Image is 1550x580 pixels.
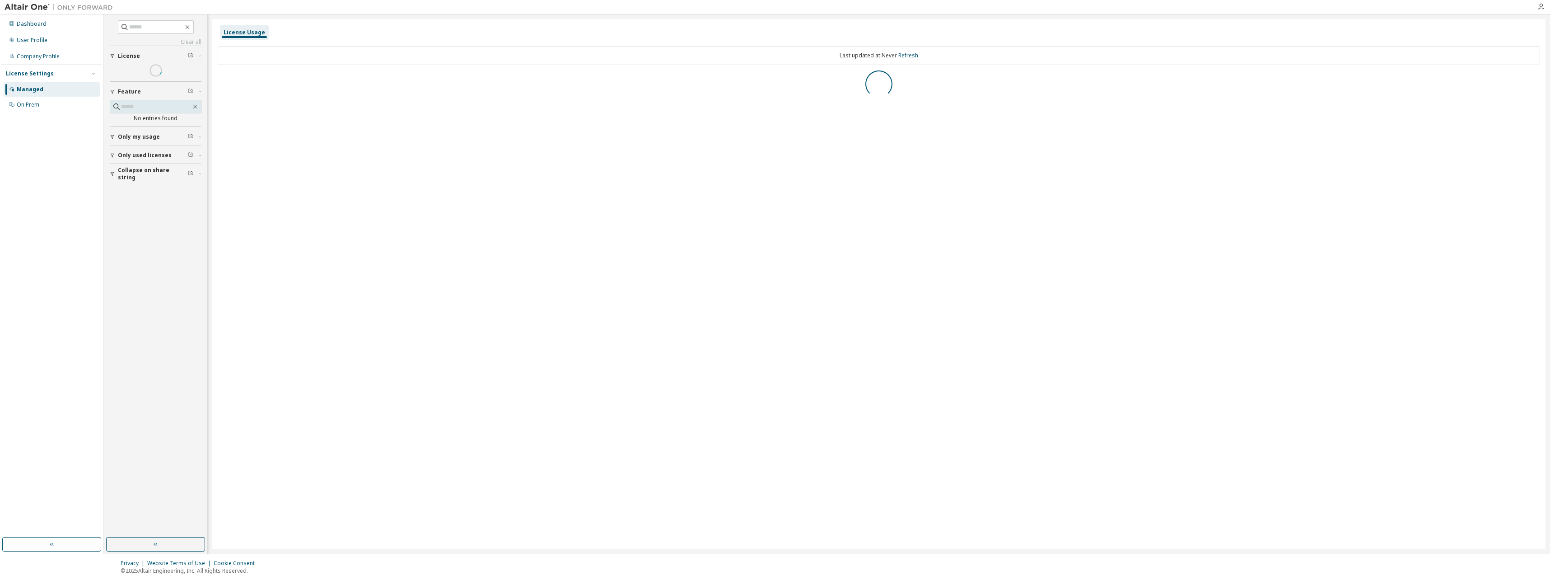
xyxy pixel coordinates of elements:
[110,115,201,122] div: No entries found
[6,70,54,77] div: License Settings
[121,560,147,567] div: Privacy
[224,29,265,36] div: License Usage
[118,133,160,140] span: Only my usage
[17,86,43,93] div: Managed
[218,46,1540,65] div: Last updated at: Never
[17,20,47,28] div: Dashboard
[188,133,193,140] span: Clear filter
[214,560,260,567] div: Cookie Consent
[118,152,172,159] span: Only used licenses
[110,145,201,165] button: Only used licenses
[17,101,39,108] div: On Prem
[147,560,214,567] div: Website Terms of Use
[110,82,201,102] button: Feature
[17,53,60,60] div: Company Profile
[110,46,201,66] button: License
[118,88,141,95] span: Feature
[110,127,201,147] button: Only my usage
[118,167,188,181] span: Collapse on share string
[121,567,260,575] p: © 2025 Altair Engineering, Inc. All Rights Reserved.
[110,38,201,46] a: Clear all
[110,164,201,184] button: Collapse on share string
[188,52,193,60] span: Clear filter
[118,52,140,60] span: License
[5,3,117,12] img: Altair One
[17,37,47,44] div: User Profile
[188,152,193,159] span: Clear filter
[188,170,193,178] span: Clear filter
[188,88,193,95] span: Clear filter
[898,51,918,59] a: Refresh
